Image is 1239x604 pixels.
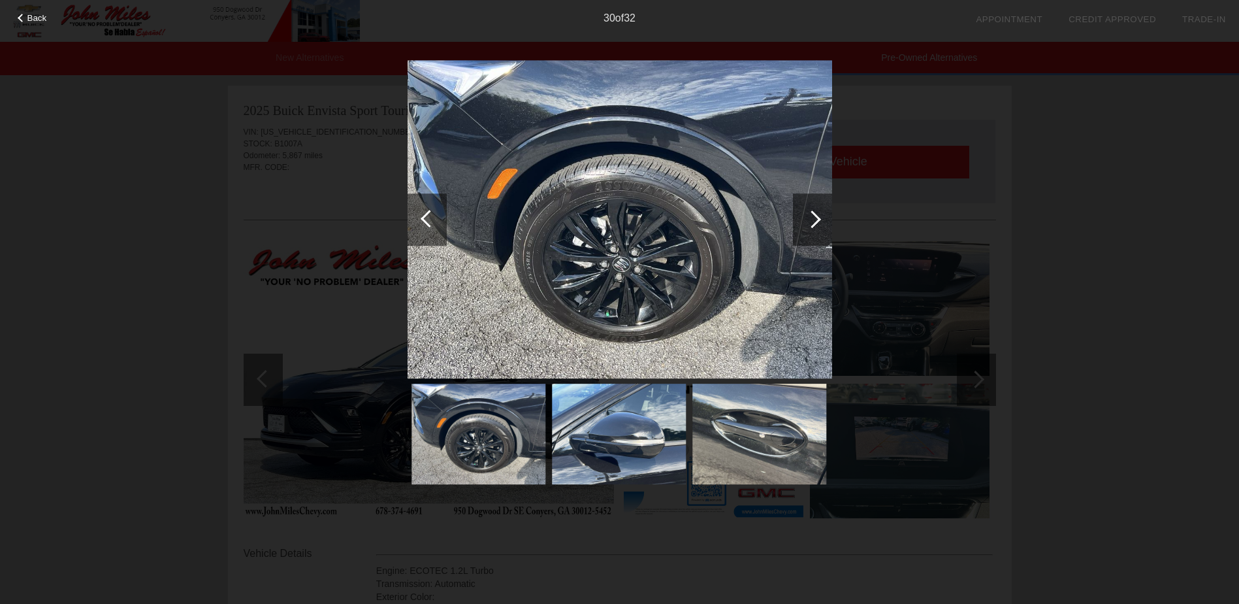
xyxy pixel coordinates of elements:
[552,384,686,484] img: ae06663142761b03634314ddee51a40cx.jpg
[411,384,545,484] img: fba172b994e3815a0f485de07eeddbb6x.jpg
[408,60,832,379] img: fba172b994e3815a0f485de07eeddbb6x.jpg
[27,13,47,23] span: Back
[603,12,615,24] span: 30
[976,14,1042,24] a: Appointment
[624,12,636,24] span: 32
[1182,14,1226,24] a: Trade-In
[692,384,826,484] img: 04f6a30e257f62b6094ac2cf81924430x.jpg
[1069,14,1156,24] a: Credit Approved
